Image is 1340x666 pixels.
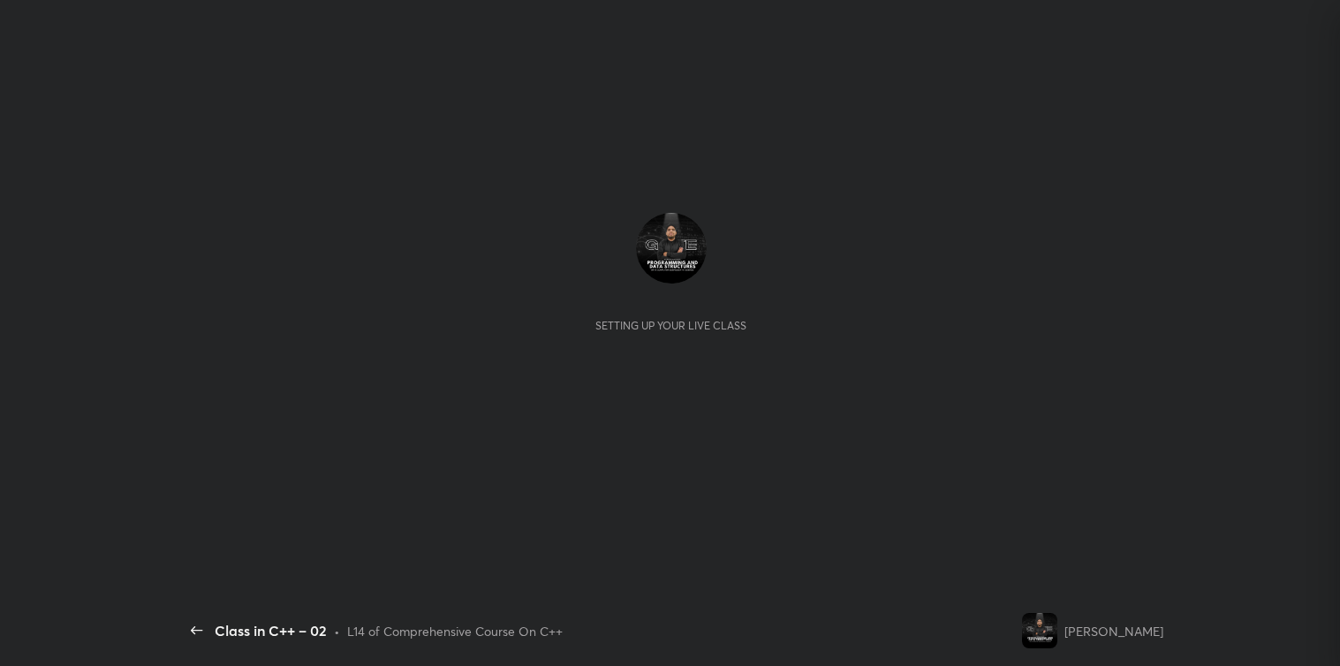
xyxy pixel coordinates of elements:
[334,622,340,640] div: •
[595,319,746,332] div: Setting up your live class
[1022,613,1057,648] img: e60519a4c4f740609fbc41148676dd3d.jpg
[347,622,563,640] div: L14 of Comprehensive Course On C++
[1064,622,1163,640] div: [PERSON_NAME]
[215,620,327,641] div: Class in C++ – 02
[636,213,707,284] img: e60519a4c4f740609fbc41148676dd3d.jpg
